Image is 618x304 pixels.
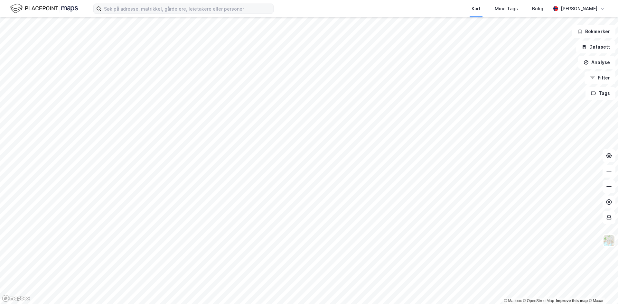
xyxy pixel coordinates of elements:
img: Z [603,235,615,247]
a: Mapbox homepage [2,295,30,302]
div: Bolig [532,5,543,13]
a: OpenStreetMap [523,299,554,303]
a: Improve this map [556,299,588,303]
div: Kart [472,5,481,13]
button: Filter [585,71,615,84]
img: logo.f888ab2527a4732fd821a326f86c7f29.svg [10,3,78,14]
button: Tags [585,87,615,100]
input: Søk på adresse, matrikkel, gårdeiere, leietakere eller personer [101,4,273,14]
button: Bokmerker [572,25,615,38]
a: Mapbox [504,299,522,303]
button: Analyse [578,56,615,69]
div: Mine Tags [495,5,518,13]
iframe: Chat Widget [586,273,618,304]
button: Datasett [576,41,615,53]
div: [PERSON_NAME] [561,5,597,13]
